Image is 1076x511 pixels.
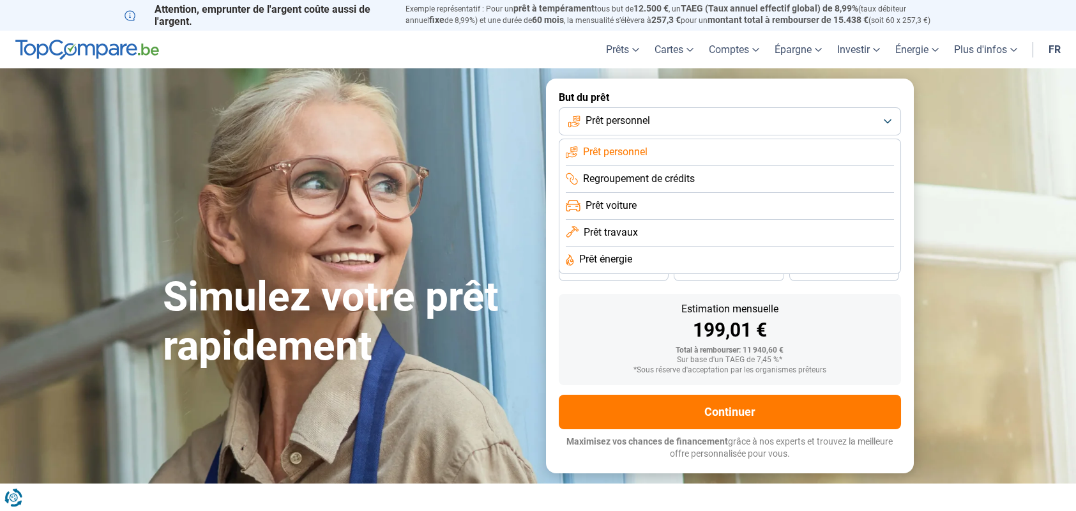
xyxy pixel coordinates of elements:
[579,252,632,266] span: Prêt énergie
[583,145,648,159] span: Prêt personnel
[513,3,595,13] span: prêt à tempérament
[715,268,743,275] span: 30 mois
[569,321,891,340] div: 199,01 €
[532,15,564,25] span: 60 mois
[651,15,681,25] span: 257,3 €
[583,172,695,186] span: Regroupement de crédits
[429,15,444,25] span: fixe
[566,436,728,446] span: Maximisez vos chances de financement
[559,91,901,103] label: But du prêt
[569,356,891,365] div: Sur base d'un TAEG de 7,45 %*
[586,114,650,128] span: Prêt personnel
[830,31,888,68] a: Investir
[946,31,1025,68] a: Plus d'infos
[15,40,159,60] img: TopCompare
[125,3,390,27] p: Attention, emprunter de l'argent coûte aussi de l'argent.
[701,31,767,68] a: Comptes
[633,3,669,13] span: 12.500 €
[830,268,858,275] span: 24 mois
[708,15,868,25] span: montant total à rembourser de 15.438 €
[1041,31,1068,68] a: fr
[600,268,628,275] span: 36 mois
[584,225,638,240] span: Prêt travaux
[586,199,637,213] span: Prêt voiture
[767,31,830,68] a: Épargne
[405,3,952,26] p: Exemple représentatif : Pour un tous but de , un (taux débiteur annuel de 8,99%) et une durée de ...
[559,395,901,429] button: Continuer
[163,273,531,371] h1: Simulez votre prêt rapidement
[559,436,901,461] p: grâce à nos experts et trouvez la meilleure offre personnalisée pour vous.
[681,3,858,13] span: TAEG (Taux annuel effectif global) de 8,99%
[888,31,946,68] a: Énergie
[647,31,701,68] a: Cartes
[598,31,647,68] a: Prêts
[569,346,891,355] div: Total à rembourser: 11 940,60 €
[559,107,901,135] button: Prêt personnel
[569,304,891,314] div: Estimation mensuelle
[569,366,891,375] div: *Sous réserve d'acceptation par les organismes prêteurs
